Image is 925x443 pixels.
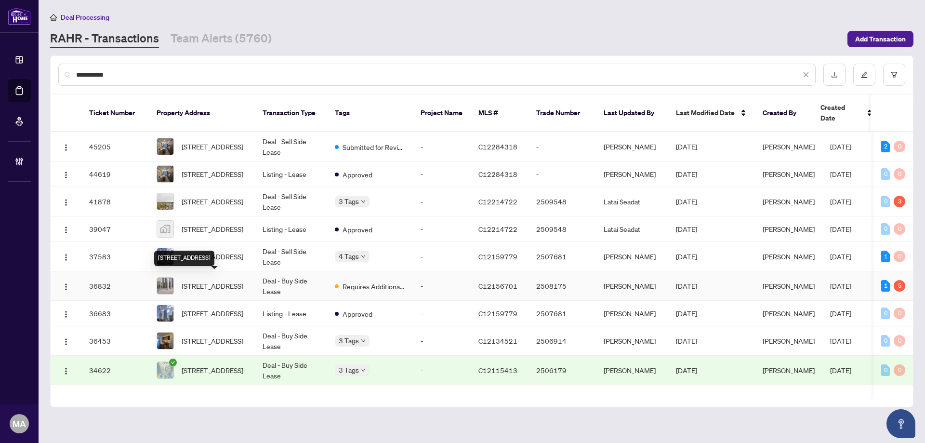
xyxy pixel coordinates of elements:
[8,7,31,25] img: logo
[830,309,851,318] span: [DATE]
[182,141,243,152] span: [STREET_ADDRESS]
[894,141,905,152] div: 0
[529,326,596,356] td: 2506914
[529,242,596,271] td: 2507681
[255,94,327,132] th: Transaction Type
[676,282,697,290] span: [DATE]
[676,225,697,233] span: [DATE]
[157,166,173,182] img: thumbnail-img
[343,224,372,235] span: Approved
[529,187,596,216] td: 2509548
[478,170,517,178] span: C12284318
[676,142,697,151] span: [DATE]
[58,194,74,209] button: Logo
[596,326,668,356] td: [PERSON_NAME]
[339,251,359,262] span: 4 Tags
[327,94,413,132] th: Tags
[255,326,327,356] td: Deal - Buy Side Lease
[763,336,815,345] span: [PERSON_NAME]
[157,138,173,155] img: thumbnail-img
[81,356,149,385] td: 34622
[478,336,517,345] span: C12134521
[478,366,517,375] span: C12115413
[881,196,890,207] div: 0
[157,193,173,210] img: thumbnail-img
[81,242,149,271] td: 37583
[343,142,405,152] span: Submitted for Review
[894,364,905,376] div: 0
[255,356,327,385] td: Deal - Buy Side Lease
[676,252,697,261] span: [DATE]
[763,366,815,375] span: [PERSON_NAME]
[182,196,243,207] span: [STREET_ADDRESS]
[81,187,149,216] td: 41878
[58,166,74,182] button: Logo
[182,308,243,319] span: [STREET_ADDRESS]
[81,161,149,187] td: 44619
[861,71,868,78] span: edit
[830,336,851,345] span: [DATE]
[894,280,905,292] div: 5
[182,224,243,234] span: [STREET_ADDRESS]
[891,71,898,78] span: filter
[894,196,905,207] div: 3
[339,196,359,207] span: 3 Tags
[58,139,74,154] button: Logo
[478,252,517,261] span: C12159779
[169,359,177,366] span: check-circle
[182,281,243,291] span: [STREET_ADDRESS]
[830,170,851,178] span: [DATE]
[62,171,70,179] img: Logo
[529,301,596,326] td: 2507681
[881,251,890,262] div: 1
[823,64,846,86] button: download
[676,197,697,206] span: [DATE]
[413,161,471,187] td: -
[478,197,517,206] span: C12214722
[255,161,327,187] td: Listing - Lease
[763,252,815,261] span: [PERSON_NAME]
[255,271,327,301] td: Deal - Buy Side Lease
[149,94,255,132] th: Property Address
[81,132,149,161] td: 45205
[886,409,915,438] button: Open asap
[478,225,517,233] span: C12214722
[830,197,851,206] span: [DATE]
[157,221,173,237] img: thumbnail-img
[81,301,149,326] td: 36683
[830,366,851,375] span: [DATE]
[62,338,70,346] img: Logo
[339,335,359,346] span: 3 Tags
[58,249,74,264] button: Logo
[763,225,815,233] span: [PERSON_NAME]
[529,132,596,161] td: -
[847,31,913,47] button: Add Transaction
[676,107,735,118] span: Last Modified Date
[62,144,70,151] img: Logo
[596,271,668,301] td: [PERSON_NAME]
[830,252,851,261] span: [DATE]
[182,365,243,376] span: [STREET_ADDRESS]
[361,199,366,204] span: down
[58,362,74,378] button: Logo
[763,197,815,206] span: [PERSON_NAME]
[830,142,851,151] span: [DATE]
[820,102,861,123] span: Created Date
[676,309,697,318] span: [DATE]
[255,242,327,271] td: Deal - Sell Side Lease
[361,254,366,259] span: down
[883,64,905,86] button: filter
[596,301,668,326] td: [PERSON_NAME]
[62,310,70,318] img: Logo
[596,242,668,271] td: [PERSON_NAME]
[803,71,809,78] span: close
[157,333,173,349] img: thumbnail-img
[157,278,173,294] img: thumbnail-img
[58,306,74,321] button: Logo
[413,271,471,301] td: -
[881,168,890,180] div: 0
[596,187,668,216] td: Latai Seadat
[50,14,57,21] span: home
[676,366,697,375] span: [DATE]
[894,223,905,235] div: 0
